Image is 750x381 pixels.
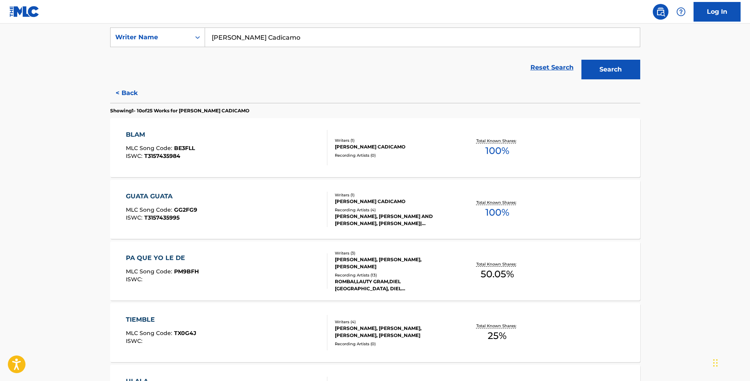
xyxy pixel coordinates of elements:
span: 100 % [485,144,509,158]
span: 50.05 % [481,267,514,281]
div: Writers ( 1 ) [335,137,453,143]
a: PA QUE YO LE DEMLC Song Code:PM9BFHISWC:Writers (3)[PERSON_NAME], [PERSON_NAME], [PERSON_NAME]Rec... [110,242,640,300]
div: [PERSON_NAME], [PERSON_NAME], [PERSON_NAME] [335,256,453,270]
div: TIEMBLE [126,315,196,324]
div: Drag [713,351,718,375]
span: GG2FG9 [174,206,197,213]
button: < Back [110,83,157,103]
span: T3157435984 [144,152,180,159]
div: ROMBAI,LAUTY GRAM,DIEL [GEOGRAPHIC_DATA], DIEL [GEOGRAPHIC_DATA]|[GEOGRAPHIC_DATA]|LAUTY GRAM, RO... [335,278,453,292]
div: Recording Artists ( 0 ) [335,152,453,158]
p: Total Known Shares: [476,138,518,144]
div: Writers ( 3 ) [335,250,453,256]
a: TIEMBLEMLC Song Code:TX0G4JISWC:Writers (4)[PERSON_NAME], [PERSON_NAME], [PERSON_NAME], [PERSON_N... [110,303,640,362]
span: BE3FLL [174,145,195,152]
span: MLC Song Code : [126,268,174,275]
span: 25 % [488,329,507,343]
div: [PERSON_NAME] CADICAMO [335,198,453,205]
div: [PERSON_NAME], [PERSON_NAME] AND [PERSON_NAME], [PERSON_NAME]|[PERSON_NAME], [PERSON_NAME] AND [P... [335,213,453,227]
p: Total Known Shares: [476,261,518,267]
div: [PERSON_NAME] CADICAMO [335,143,453,150]
div: Writers ( 4 ) [335,319,453,325]
span: T3157435995 [144,214,180,221]
span: ISWC : [126,337,144,344]
a: Reset Search [527,59,577,76]
span: MLC Song Code : [126,206,174,213]
div: [PERSON_NAME], [PERSON_NAME], [PERSON_NAME], [PERSON_NAME] [335,325,453,339]
a: Log In [694,2,741,22]
span: ISWC : [126,152,144,159]
div: Writer Name [115,33,186,42]
div: Help [673,4,689,20]
p: Showing 1 - 10 of 25 Works for [PERSON_NAME] CADICAMO [110,107,249,114]
span: ISWC : [126,214,144,221]
span: 100 % [485,205,509,220]
a: BLAMMLC Song Code:BE3FLLISWC:T3157435984Writers (1)[PERSON_NAME] CADICAMORecording Artists (0)Tot... [110,118,640,177]
span: MLC Song Code : [126,145,174,152]
div: PA QUE YO LE DE [126,253,199,263]
button: Search [581,60,640,79]
form: Search Form [110,27,640,83]
span: PM9BFH [174,268,199,275]
p: Total Known Shares: [476,323,518,329]
a: GUATA GUATAMLC Song Code:GG2FG9ISWC:T3157435995Writers (1)[PERSON_NAME] CADICAMORecording Artists... [110,180,640,239]
span: MLC Song Code : [126,330,174,337]
img: search [656,7,665,16]
iframe: Chat Widget [711,343,750,381]
div: Recording Artists ( 4 ) [335,207,453,213]
span: TX0G4J [174,330,196,337]
div: BLAM [126,130,195,139]
div: Recording Artists ( 13 ) [335,272,453,278]
p: Total Known Shares: [476,200,518,205]
span: ISWC : [126,276,144,283]
div: GUATA GUATA [126,192,197,201]
img: MLC Logo [9,6,40,17]
a: Public Search [653,4,668,20]
div: Recording Artists ( 0 ) [335,341,453,347]
img: help [676,7,686,16]
div: Writers ( 1 ) [335,192,453,198]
